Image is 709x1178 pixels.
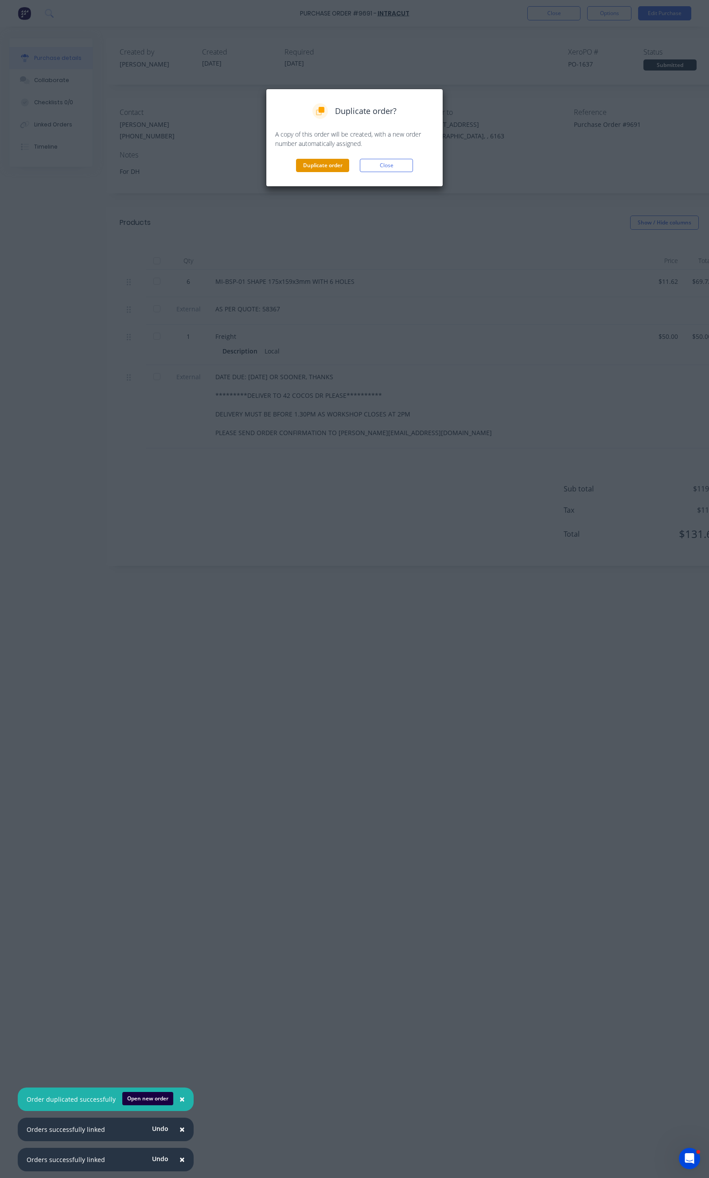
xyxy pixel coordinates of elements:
button: Duplicate order [296,159,349,172]
span: × [179,1123,185,1135]
iframe: Intercom live chat [679,1148,700,1169]
div: Order duplicated successfully [27,1095,116,1104]
button: Undo [147,1122,173,1135]
button: Open new order [122,1092,173,1105]
span: Duplicate order? [335,105,397,117]
div: Orders successfully linked [27,1155,105,1164]
p: A copy of this order will be created, with a new order number automatically assigned. [275,130,434,148]
span: × [179,1153,185,1166]
div: Orders successfully linked [27,1125,105,1134]
span: × [179,1093,185,1105]
button: Close [171,1089,194,1110]
button: Close [171,1149,194,1170]
button: Close [171,1119,194,1140]
button: Undo [147,1152,173,1166]
button: Close [360,159,413,172]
